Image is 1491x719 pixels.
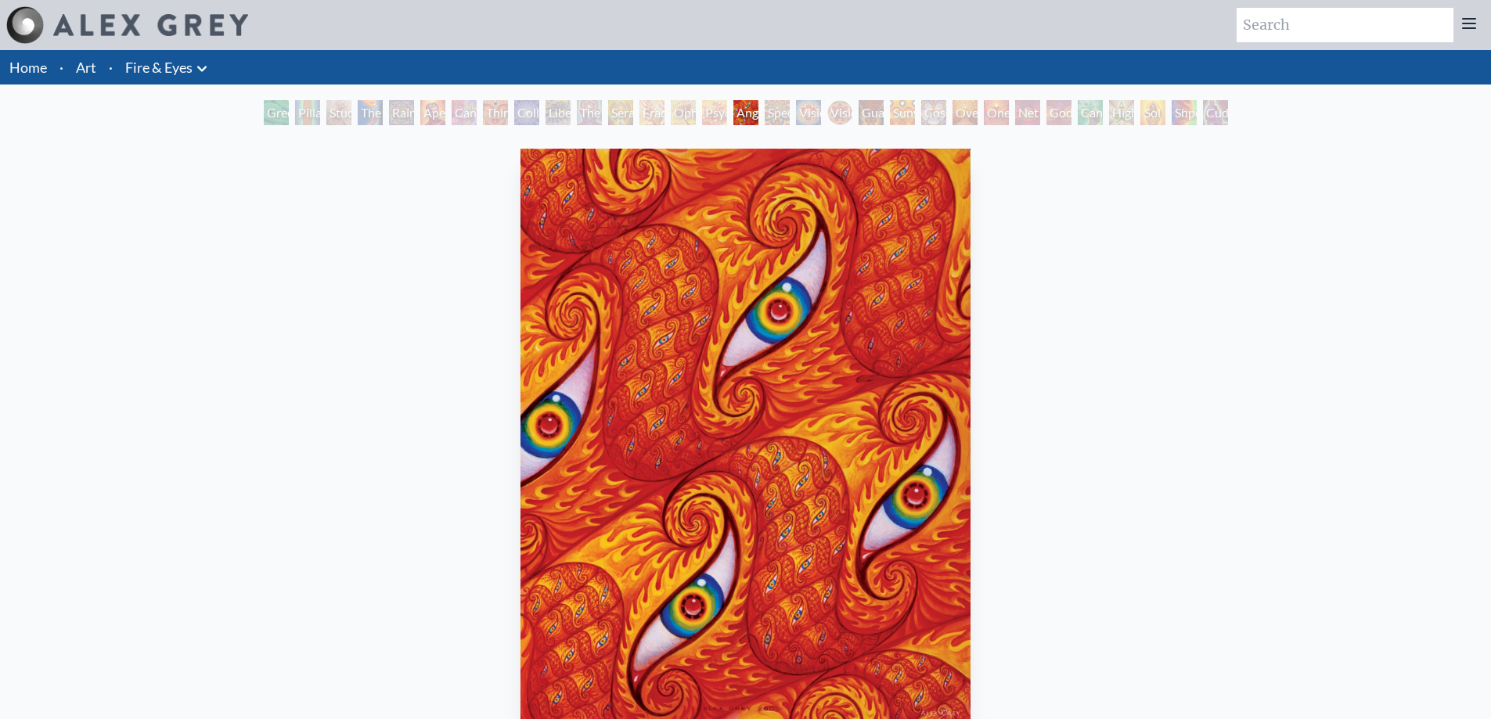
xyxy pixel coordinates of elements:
div: Rainbow Eye Ripple [389,100,414,125]
div: Pillar of Awareness [295,100,320,125]
div: Vision Crystal [796,100,821,125]
div: Spectral Lotus [765,100,790,125]
div: Green Hand [264,100,289,125]
div: Angel Skin [733,100,758,125]
div: Sol Invictus [1140,100,1165,125]
div: Cuddle [1203,100,1228,125]
div: Godself [1046,100,1071,125]
div: Study for the Great Turn [326,100,351,125]
div: One [984,100,1009,125]
div: Vision Crystal Tondo [827,100,852,125]
div: Liberation Through Seeing [546,100,571,125]
div: Shpongled [1172,100,1197,125]
li: · [103,50,119,84]
div: The Torch [358,100,383,125]
div: Seraphic Transport Docking on the Third Eye [608,100,633,125]
div: The Seer [577,100,602,125]
div: Oversoul [953,100,978,125]
a: Fire & Eyes [125,56,193,78]
div: Aperture [420,100,445,125]
div: Fractal Eyes [639,100,664,125]
div: Cannafist [1078,100,1103,125]
li: · [53,50,70,84]
div: Psychomicrograph of a Fractal Paisley Cherub Feather Tip [702,100,727,125]
div: Sunyata [890,100,915,125]
div: Guardian of Infinite Vision [859,100,884,125]
div: Higher Vision [1109,100,1134,125]
div: Collective Vision [514,100,539,125]
div: Third Eye Tears of Joy [483,100,508,125]
div: Cannabis Sutra [452,100,477,125]
div: Net of Being [1015,100,1040,125]
input: Search [1237,8,1453,42]
div: Ophanic Eyelash [671,100,696,125]
div: Cosmic Elf [921,100,946,125]
a: Home [9,59,47,76]
a: Art [76,56,96,78]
